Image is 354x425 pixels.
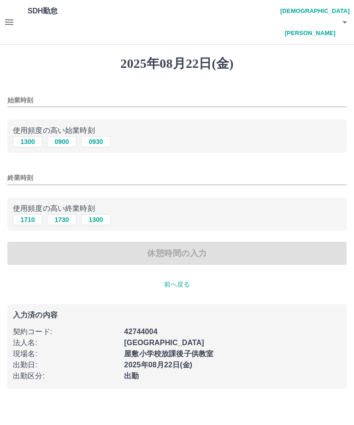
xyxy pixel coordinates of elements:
h1: 2025年08月22日(金) [7,56,347,72]
p: 契約コード : [13,326,118,337]
button: 1300 [81,214,111,225]
b: 出勤 [124,372,139,380]
p: 入力済の内容 [13,311,341,319]
p: 前へ戻る [7,280,347,289]
b: 42744004 [124,328,157,335]
p: 使用頻度の高い始業時刻 [13,125,341,136]
button: 1710 [13,214,42,225]
b: [GEOGRAPHIC_DATA] [124,339,204,347]
b: 屋敷小学校放課後子供教室 [124,350,213,358]
p: 法人名 : [13,337,118,348]
p: 現場名 : [13,348,118,359]
button: 1300 [13,136,42,147]
button: 0900 [47,136,77,147]
button: 1730 [47,214,77,225]
p: 使用頻度の高い終業時刻 [13,203,341,214]
button: 0930 [81,136,111,147]
b: 2025年08月22日(金) [124,361,192,369]
p: 出勤区分 : [13,371,118,382]
p: 出勤日 : [13,359,118,371]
